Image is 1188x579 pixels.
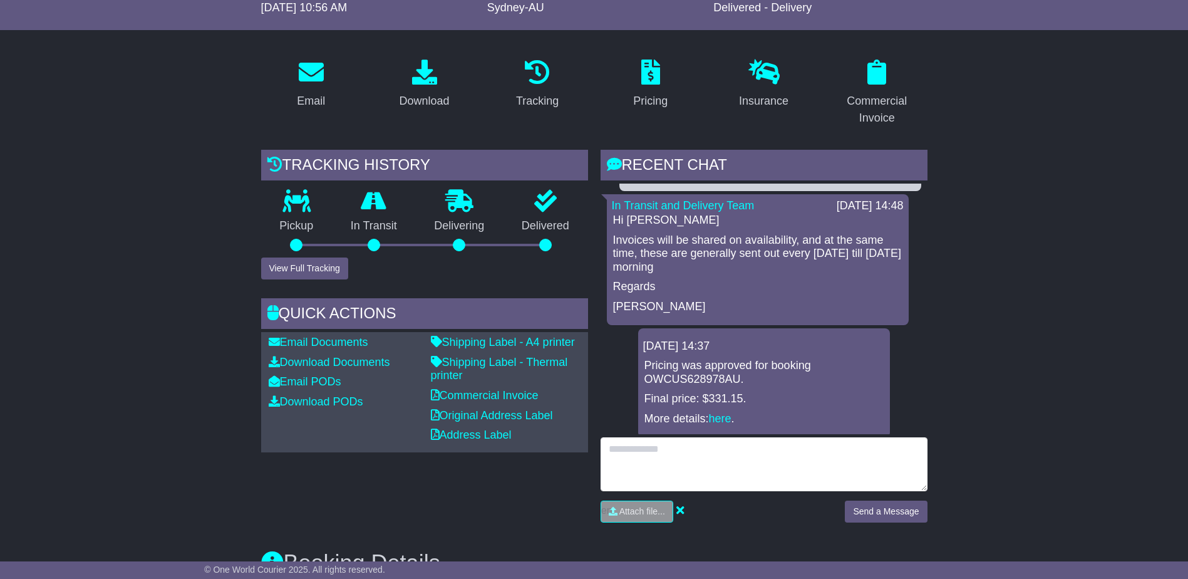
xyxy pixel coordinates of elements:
[297,93,325,110] div: Email
[269,336,368,348] a: Email Documents
[845,501,927,523] button: Send a Message
[431,356,568,382] a: Shipping Label - Thermal printer
[731,55,797,114] a: Insurance
[625,55,676,114] a: Pricing
[613,300,902,314] p: [PERSON_NAME]
[837,199,904,213] div: [DATE] 14:48
[739,93,788,110] div: Insurance
[269,395,363,408] a: Download PODs
[431,429,512,441] a: Address Label
[601,150,927,184] div: RECENT CHAT
[431,409,553,422] a: Original Address Label
[644,412,884,426] p: More details: .
[487,1,544,14] span: Sydney-AU
[261,298,588,332] div: Quick Actions
[261,1,348,14] span: [DATE] 10:56 AM
[261,150,588,184] div: Tracking history
[431,389,539,402] a: Commercial Invoice
[431,336,575,348] a: Shipping Label - A4 printer
[516,93,559,110] div: Tracking
[416,219,504,233] p: Delivering
[644,392,884,406] p: Final price: $331.15.
[391,55,457,114] a: Download
[269,356,390,368] a: Download Documents
[633,93,668,110] div: Pricing
[613,214,902,227] p: Hi [PERSON_NAME]
[827,55,927,131] a: Commercial Invoice
[269,375,341,388] a: Email PODs
[204,565,385,575] span: © One World Courier 2025. All rights reserved.
[261,258,348,279] button: View Full Tracking
[289,55,333,114] a: Email
[613,280,902,294] p: Regards
[709,412,731,425] a: here
[612,199,755,212] a: In Transit and Delivery Team
[399,93,449,110] div: Download
[261,219,333,233] p: Pickup
[261,551,927,576] h3: Booking Details
[713,1,812,14] span: Delivered - Delivery
[643,340,885,353] div: [DATE] 14:37
[835,93,919,127] div: Commercial Invoice
[508,55,567,114] a: Tracking
[503,219,588,233] p: Delivered
[332,219,416,233] p: In Transit
[644,359,884,386] p: Pricing was approved for booking OWCUS628978AU.
[613,234,902,274] p: Invoices will be shared on availability, and at the same time, these are generally sent out every...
